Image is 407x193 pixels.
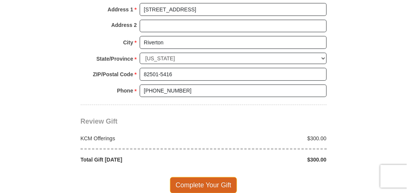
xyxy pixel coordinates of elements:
[81,118,118,125] span: Review Gift
[111,20,137,30] strong: Address 2
[76,135,204,142] div: KCM Offerings
[76,156,204,163] div: Total Gift [DATE]
[117,85,133,96] strong: Phone
[108,4,133,15] strong: Address 1
[170,177,237,193] span: Complete Your Gift
[204,135,331,142] div: $300.00
[93,69,133,80] strong: ZIP/Postal Code
[123,37,133,48] strong: City
[97,53,133,64] strong: State/Province
[204,156,331,163] div: $300.00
